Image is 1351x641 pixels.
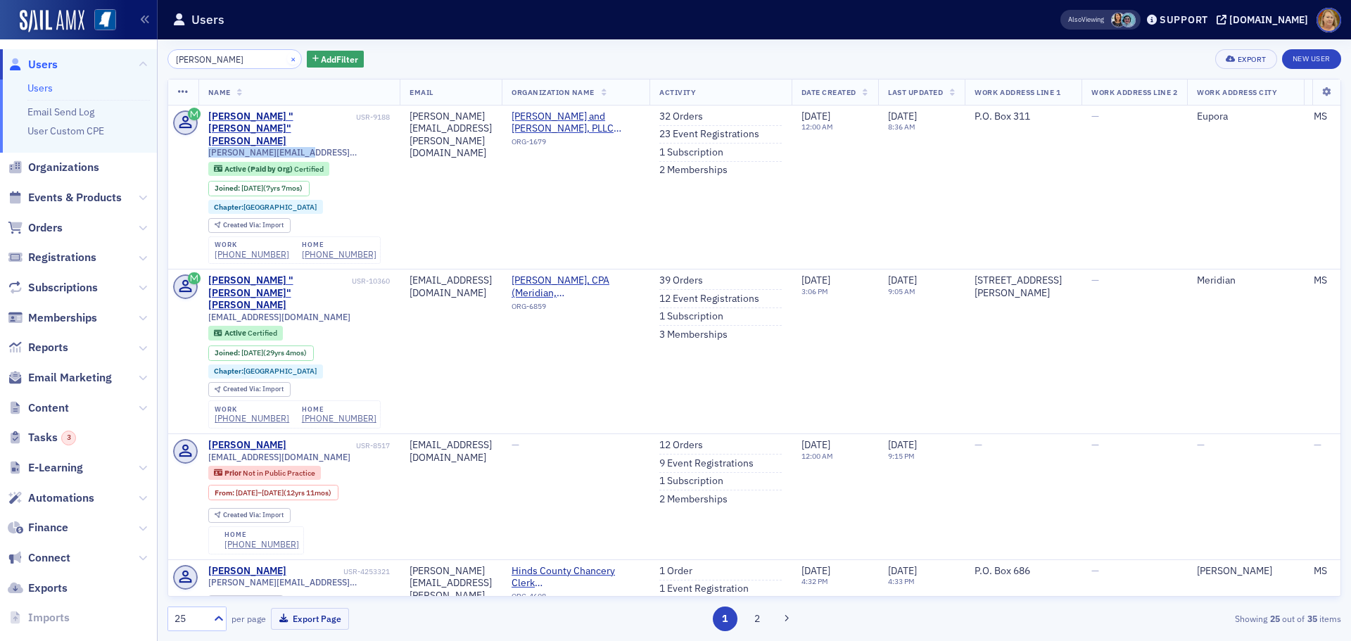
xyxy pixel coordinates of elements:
div: [PERSON_NAME] [1197,565,1294,578]
div: [PERSON_NAME] "[PERSON_NAME]" [PERSON_NAME] [208,274,350,312]
div: Created Via: Import [208,382,291,397]
div: [EMAIL_ADDRESS][DOMAIN_NAME] [410,439,492,464]
div: ORG-1679 [512,137,640,151]
span: Profile [1317,8,1341,32]
button: × [287,52,300,65]
a: 1 Subscription [659,475,723,488]
a: Email Send Log [27,106,94,118]
div: 3 [61,431,76,445]
span: [DATE] [801,564,830,577]
div: USR-9188 [356,113,390,122]
time: 9:05 AM [888,286,915,296]
a: 12 Orders [659,439,703,452]
span: [DATE] [241,348,263,357]
span: [DATE] [801,274,830,286]
a: 1 Subscription [659,146,723,159]
span: [EMAIL_ADDRESS][DOMAIN_NAME] [208,452,350,462]
a: 1 Subscription [659,310,723,323]
div: [PERSON_NAME][EMAIL_ADDRESS][PERSON_NAME][DOMAIN_NAME][PERSON_NAME] [410,565,492,627]
button: [DOMAIN_NAME] [1217,15,1313,25]
div: USR-8517 [288,441,390,450]
div: From: 2012-06-01 00:00:00 [208,485,338,500]
span: Orders [28,220,63,236]
div: Export [1238,56,1267,63]
a: Reports [8,340,68,355]
span: Automations [28,490,94,506]
div: [DOMAIN_NAME] [1229,13,1308,26]
div: Import [223,512,284,519]
h1: Users [191,11,224,28]
a: Imports [8,610,70,626]
a: New User [1282,49,1341,69]
div: P.O. Box 686 [975,565,1072,578]
span: Subscriptions [28,280,98,296]
div: ORG-6859 [512,302,640,316]
span: Events & Products [28,190,122,205]
img: SailAMX [94,9,116,31]
a: [PHONE_NUMBER] [215,413,289,424]
div: Prior: Prior: Not in Public Practice [208,466,322,480]
a: [PHONE_NUMBER] [302,249,376,260]
a: [PERSON_NAME] [208,439,286,452]
a: Hinds County Chancery Clerk ([GEOGRAPHIC_DATA], [GEOGRAPHIC_DATA]) [512,565,640,590]
span: Connect [28,550,70,566]
a: Tasks3 [8,430,76,445]
div: home [302,405,376,414]
button: 1 [713,607,737,631]
span: From : [215,488,236,497]
label: per page [231,612,266,625]
div: work [215,405,289,414]
a: 39 Orders [659,274,703,287]
a: User Custom CPE [27,125,104,137]
div: [PHONE_NUMBER] [302,413,376,424]
a: Exports [8,580,68,596]
span: Reports [28,340,68,355]
span: Work Address City [1197,87,1277,97]
span: Prior [224,468,243,478]
span: — [1091,438,1099,451]
button: AddFilter [307,51,364,68]
div: Import [223,386,284,393]
span: [DATE] [888,274,917,286]
a: [PERSON_NAME], CPA (Meridian, [GEOGRAPHIC_DATA]) [512,274,640,299]
span: Rachel Shirley [1121,13,1136,27]
span: [PERSON_NAME][EMAIL_ADDRESS][PERSON_NAME][DOMAIN_NAME] [208,147,391,158]
div: [PHONE_NUMBER] [224,539,299,550]
div: Active (Paid by Org): Active (Paid by Org): Certified [208,162,330,176]
span: Hinds County Chancery Clerk (Jackson, MS) [512,565,640,590]
button: Export [1215,49,1276,69]
a: [PERSON_NAME] "[PERSON_NAME]" [PERSON_NAME] [208,110,354,148]
time: 12:00 AM [801,122,833,132]
span: Name [208,87,231,97]
span: [PERSON_NAME][EMAIL_ADDRESS][PERSON_NAME][DOMAIN_NAME][PERSON_NAME] [208,577,391,588]
span: Created Via : [223,220,262,229]
a: Chapter:[GEOGRAPHIC_DATA] [214,203,317,212]
span: Viewing [1068,15,1104,25]
span: Email [410,87,433,97]
span: Content [28,400,69,416]
div: Active: Active: Certified [208,326,284,340]
a: Memberships [8,310,97,326]
div: Showing out of items [960,612,1341,625]
div: USR-4253321 [288,567,390,576]
div: [PHONE_NUMBER] [215,249,289,260]
span: [DATE] [801,110,830,122]
div: Chapter: [208,364,324,379]
span: Work Address Line 1 [975,87,1060,97]
span: Joined : [215,348,241,357]
div: home [302,241,376,249]
div: (7yrs 7mos) [241,184,303,193]
a: 23 Event Registrations [659,128,759,141]
button: Export Page [271,608,349,630]
time: 9:15 PM [888,451,915,461]
a: Automations [8,490,94,506]
span: — [1091,110,1099,122]
span: Pamela S. Harrison, CPA (Meridian, MS) [512,274,640,299]
div: Created Via: Staff [208,595,284,610]
div: P.O. Box 311 [975,110,1072,123]
span: — [512,438,519,451]
a: Registrations [8,250,96,265]
span: [DATE] [888,110,917,122]
a: Orders [8,220,63,236]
